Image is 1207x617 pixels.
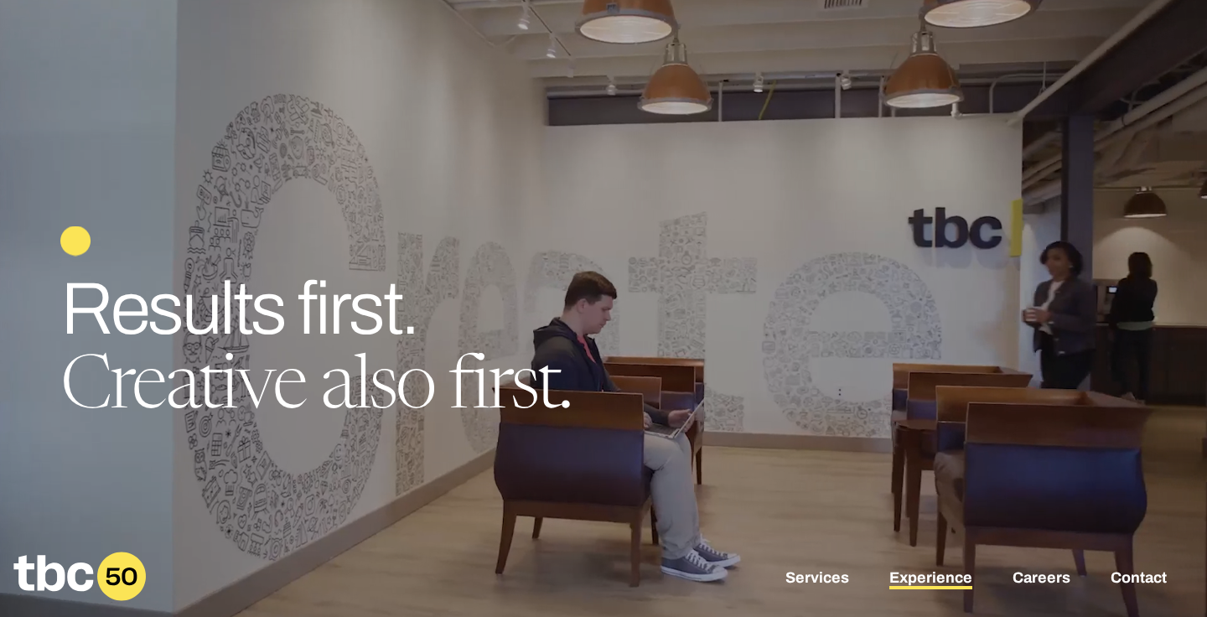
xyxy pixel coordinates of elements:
[60,268,417,348] span: Results first.
[60,352,571,426] span: Creative also first.
[889,569,972,589] a: Experience
[785,569,849,589] a: Services
[1013,569,1070,589] a: Careers
[13,589,146,607] a: Home
[1111,569,1167,589] a: Contact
